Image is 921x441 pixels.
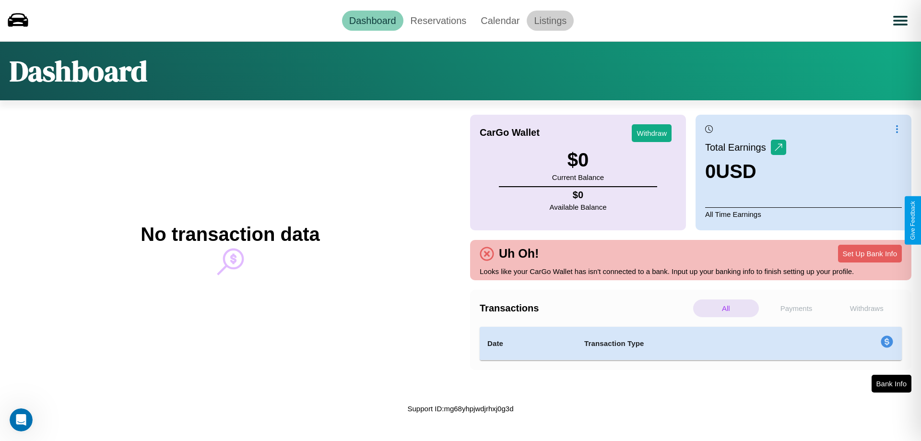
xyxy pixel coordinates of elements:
table: simple table [480,327,902,360]
p: Current Balance [552,171,604,184]
div: Give Feedback [909,201,916,240]
p: All [693,299,759,317]
h2: No transaction data [141,224,319,245]
h4: CarGo Wallet [480,127,540,138]
iframe: Intercom live chat [10,408,33,431]
a: Listings [527,11,574,31]
p: Support ID: mg68yhpjwdjrhxj0g3d [408,402,514,415]
a: Reservations [403,11,474,31]
h4: Transactions [480,303,691,314]
h3: 0 USD [705,161,786,182]
button: Bank Info [872,375,911,393]
p: Payments [764,299,829,317]
p: Looks like your CarGo Wallet has isn't connected to a bank. Input up your banking info to finish ... [480,265,902,278]
a: Calendar [473,11,527,31]
button: Set Up Bank Info [838,245,902,262]
p: Total Earnings [705,139,771,156]
a: Dashboard [342,11,403,31]
h4: Date [487,338,569,349]
p: Available Balance [550,201,607,214]
h4: Uh Oh! [494,247,543,261]
h4: $ 0 [550,190,607,201]
button: Open menu [887,7,914,34]
h1: Dashboard [10,51,147,91]
button: Withdraw [632,124,672,142]
p: Withdraws [834,299,899,317]
p: All Time Earnings [705,207,902,221]
h4: Transaction Type [584,338,802,349]
h3: $ 0 [552,149,604,171]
